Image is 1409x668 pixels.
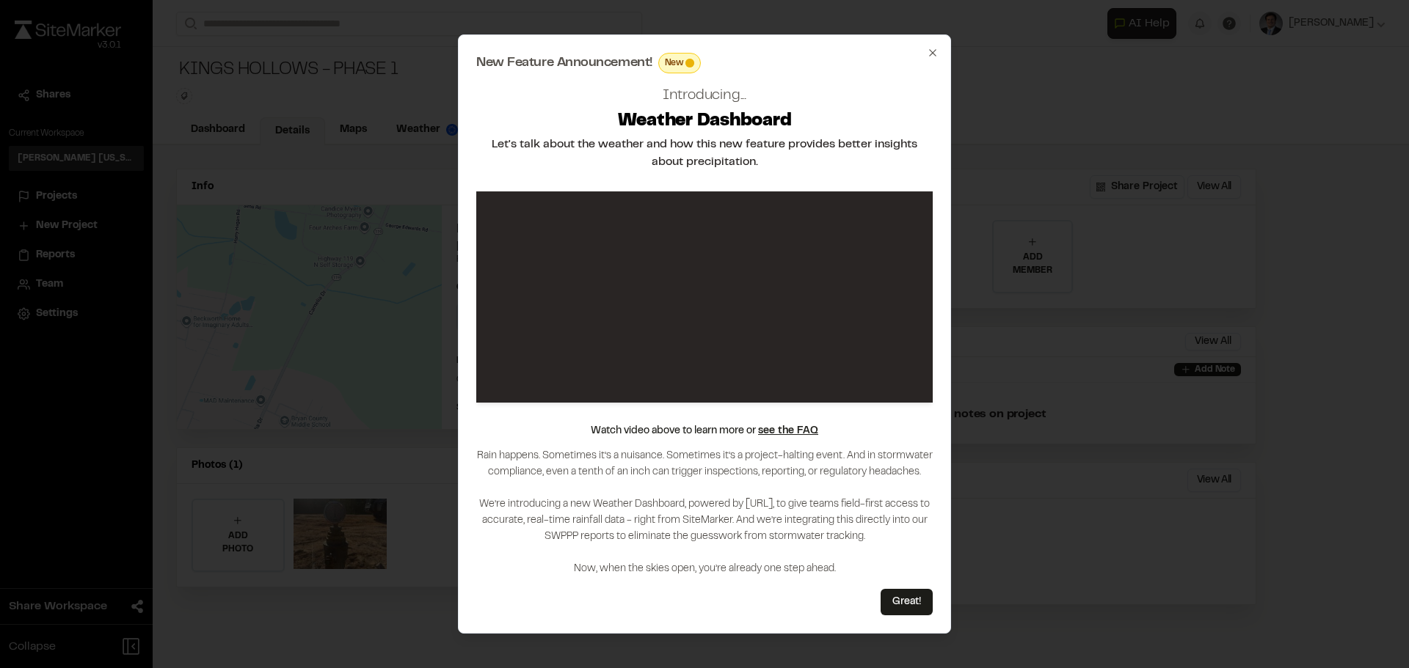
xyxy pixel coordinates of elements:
p: Rain happens. Sometimes it’s a nuisance. Sometimes it’s a project-halting event. And in stormwate... [476,448,933,577]
h2: Weather Dashboard [618,110,792,133]
button: Great! [881,589,933,615]
div: This feature is brand new! Enjoy! [658,53,702,73]
p: Watch video above to learn more or [591,423,818,439]
h2: Let's talk about the weather and how this new feature provides better insights about precipitation. [476,136,933,171]
span: New [665,56,683,70]
h2: Introducing... [663,85,746,107]
span: This feature is brand new! Enjoy! [685,59,694,67]
span: New Feature Announcement! [476,56,652,70]
a: see the FAQ [758,427,818,436]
